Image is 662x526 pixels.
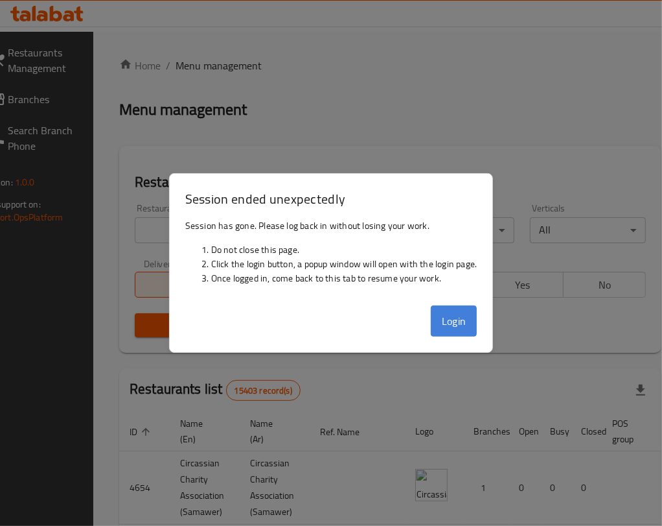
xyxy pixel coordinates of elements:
h3: Session ended unexpectedly [185,189,477,208]
li: Once logged in, come back to this tab to resume your work. [211,271,477,285]
div: Session has gone. Please log back in without losing your work. [170,213,493,300]
li: Do not close this page. [211,243,477,257]
button: Login [431,305,477,337]
li: Click the login button, a popup window will open with the login page. [211,257,477,271]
